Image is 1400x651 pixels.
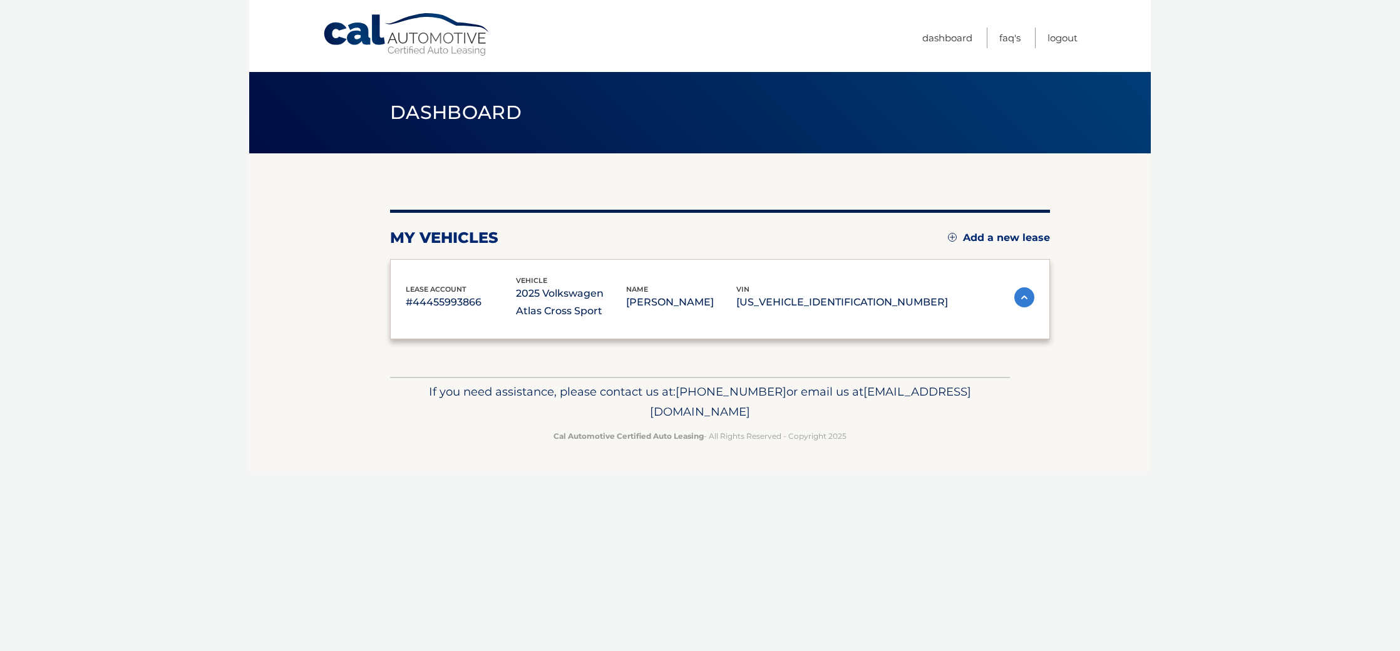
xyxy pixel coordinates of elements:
[516,285,626,320] p: 2025 Volkswagen Atlas Cross Sport
[736,294,948,311] p: [US_VEHICLE_IDENTIFICATION_NUMBER]
[553,431,704,441] strong: Cal Automotive Certified Auto Leasing
[948,233,957,242] img: add.svg
[626,294,736,311] p: [PERSON_NAME]
[1014,287,1034,307] img: accordion-active.svg
[999,28,1021,48] a: FAQ's
[948,232,1050,244] a: Add a new lease
[1047,28,1078,48] a: Logout
[398,429,1002,443] p: - All Rights Reserved - Copyright 2025
[406,294,516,311] p: #44455993866
[676,384,786,399] span: [PHONE_NUMBER]
[398,382,1002,422] p: If you need assistance, please contact us at: or email us at
[922,28,972,48] a: Dashboard
[322,13,492,57] a: Cal Automotive
[516,276,547,285] span: vehicle
[626,285,648,294] span: name
[390,101,522,124] span: Dashboard
[736,285,749,294] span: vin
[406,285,466,294] span: lease account
[390,228,498,247] h2: my vehicles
